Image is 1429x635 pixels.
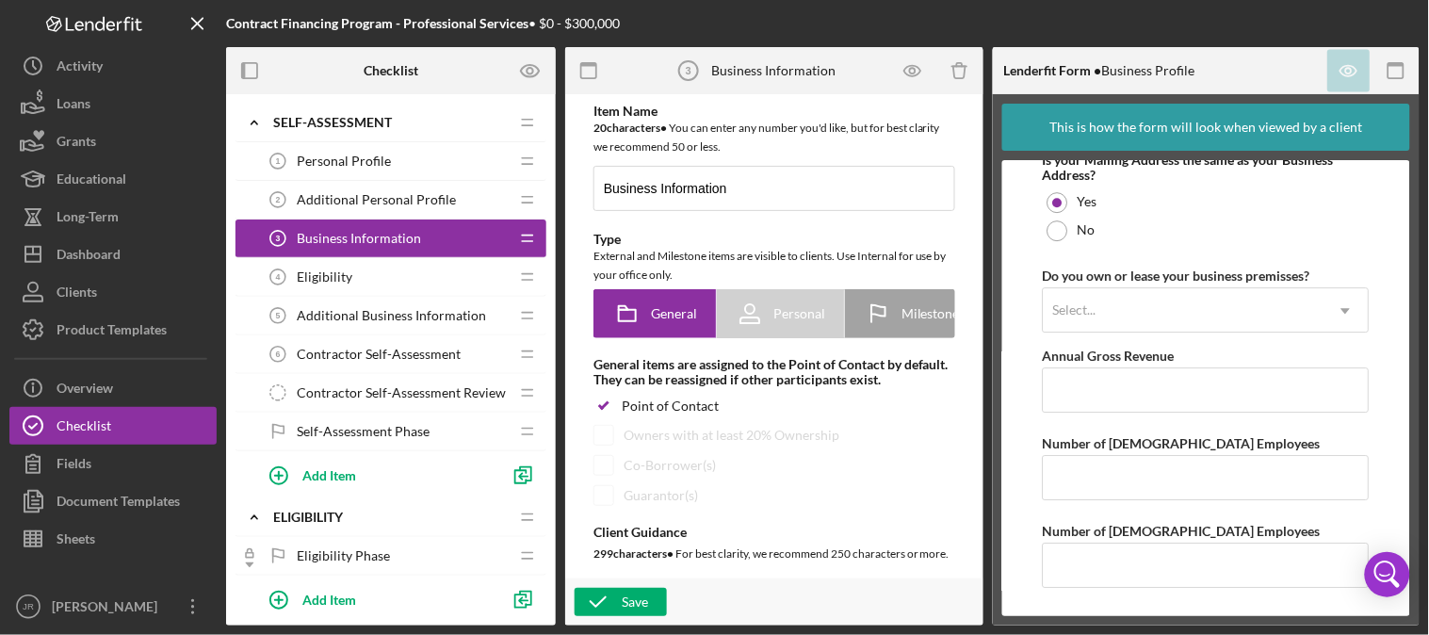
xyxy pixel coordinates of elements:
div: Co-Borrower(s) [624,458,716,473]
button: Fields [9,445,217,482]
div: Document Templates [57,482,180,525]
tspan: 3 [686,65,691,76]
div: Business Profile [1003,63,1194,78]
tspan: 5 [276,311,281,320]
button: Add Item [254,580,499,618]
div: Client Guidance [593,525,955,540]
label: Annual Gross Revenue [1043,348,1175,364]
button: Product Templates [9,311,217,349]
body: Rich Text Area. Press ALT-0 for help. [15,15,343,226]
span: Business Information [297,231,421,246]
button: Add Item [254,456,499,494]
span: Eligibility [297,269,352,285]
div: Sheets [57,520,95,562]
button: Dashboard [9,236,217,273]
label: Yes [1078,194,1097,209]
div: Self-Assessment [273,115,509,130]
div: Is your Mailing Address the same as your Business Address? [1043,153,1370,183]
div: Save [622,588,648,616]
div: Open Intercom Messenger [1365,552,1410,597]
div: Long-Term [57,198,119,240]
div: This is how the form will look when viewed by a client [1049,104,1362,151]
span: Additional Personal Profile [297,192,456,207]
button: Save [575,588,667,616]
div: Dashboard [57,236,121,278]
div: Activity [57,47,103,90]
span: General [651,306,697,321]
label: Number of [DEMOGRAPHIC_DATA] Employees [1043,523,1321,539]
span: Personal Profile [297,154,391,169]
div: [PERSON_NAME] [47,588,170,630]
div: For best clarity, we recommend 250 characters or more. [593,545,955,563]
span: Eligibility Phase [297,548,390,563]
div: Eligibility [273,510,509,525]
label: No [1078,222,1096,237]
button: Document Templates [9,482,217,520]
span: Self-Assessment Phase [297,424,430,439]
button: Clients [9,273,217,311]
div: Loans [57,85,90,127]
span: Additional Business Information [297,308,486,323]
button: Activity [9,47,217,85]
div: Add Item [302,457,356,493]
div: Select... [1053,302,1096,317]
tspan: 4 [276,272,281,282]
div: Overview [57,369,113,412]
button: Loans [9,85,217,122]
div: Educational [57,160,126,203]
button: Overview [9,369,217,407]
div: Type [593,232,955,247]
div: Guarantor(s) [624,488,698,503]
div: Checklist [57,407,111,449]
div: General items are assigned to the Point of Contact by default. They can be reassigned if other pa... [593,357,955,387]
tspan: 6 [276,350,281,359]
div: Owners with at least 20% Ownership [624,428,839,443]
div: Item Name [593,104,955,119]
div: Clients [57,273,97,316]
body: Rich Text Area. Press ALT-0 for help. [15,15,343,36]
b: Checklist [364,63,418,78]
button: Long-Term [9,198,217,236]
div: Business Information [712,63,836,78]
button: Grants [9,122,217,160]
button: JR[PERSON_NAME] [9,588,217,626]
button: Sheets [9,520,217,558]
span: Contractor Self-Assessment Review [297,385,506,400]
div: You can enter any number you'd like, but for best clarity we recommend 50 or less. [593,119,955,156]
b: Lenderfit Form • [1003,62,1101,78]
text: JR [23,602,34,612]
b: 20 character s • [593,121,667,135]
button: Checklist [9,407,217,445]
b: Contract Financing Program - Professional Services [226,15,528,31]
button: Educational [9,160,217,198]
label: Number of [DEMOGRAPHIC_DATA] Employees [1043,435,1321,451]
div: Similar to the personal profile, you'll only need to complete your business profile once, and it ... [15,15,343,226]
div: Add Item [302,581,356,617]
div: Grants [57,122,96,165]
span: Personal [773,306,825,321]
b: 299 character s • [593,546,674,561]
tspan: 1 [276,156,281,166]
tspan: 3 [276,234,281,243]
div: • $0 - $300,000 [226,16,620,31]
span: Contractor Self-Assessment [297,347,461,362]
div: Point of Contact [622,399,719,414]
span: Milestone [901,306,960,321]
div: External and Milestone items are visible to clients. Use Internal for use by your office only. [593,247,955,285]
div: Product Templates [57,311,167,353]
div: Fields [57,445,91,487]
tspan: 2 [276,195,281,204]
